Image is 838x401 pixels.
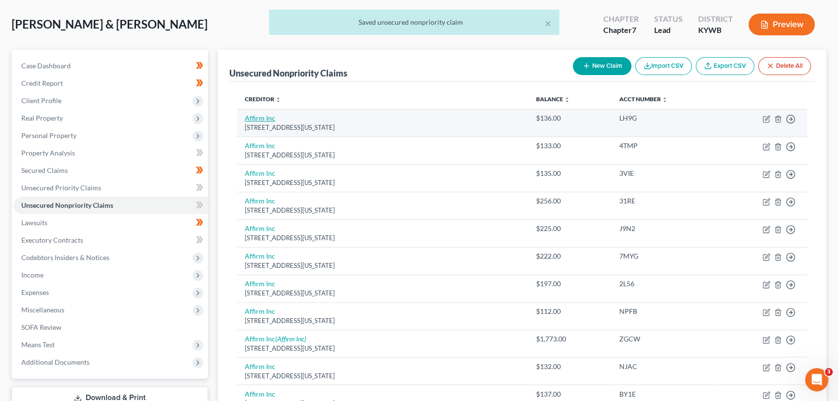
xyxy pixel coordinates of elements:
[21,323,61,331] span: SOFA Review
[245,261,521,270] div: [STREET_ADDRESS][US_STATE]
[536,251,604,261] div: $222.00
[245,289,521,298] div: [STREET_ADDRESS][US_STATE]
[619,279,711,289] div: 2L56
[619,196,711,206] div: 31RE
[696,57,754,75] a: Export CSV
[536,362,604,371] div: $132.00
[21,62,71,70] span: Case Dashboard
[536,169,604,178] div: $135.00
[21,253,109,262] span: Codebtors Insiders & Notices
[14,57,208,75] a: Case Dashboard
[245,371,521,381] div: [STREET_ADDRESS][US_STATE]
[536,279,604,289] div: $197.00
[21,166,68,174] span: Secured Claims
[277,17,552,27] div: Saved unsecured nonpriority claim
[14,197,208,214] a: Unsecured Nonpriority Claims
[536,113,604,123] div: $136.00
[21,79,63,87] span: Credit Report
[245,316,521,325] div: [STREET_ADDRESS][US_STATE]
[619,389,711,399] div: BY1E
[245,390,275,398] a: Affirm Inc
[536,224,604,233] div: $225.00
[21,236,83,244] span: Executory Contracts
[619,362,711,371] div: NJAC
[619,224,711,233] div: J9N2
[21,306,64,314] span: Miscellaneous
[14,144,208,162] a: Property Analysis
[635,57,692,75] button: Import CSV
[21,271,44,279] span: Income
[245,335,306,343] a: Affirm Inc(Affirm Inc)
[245,169,275,177] a: Affirm Inc
[14,231,208,249] a: Executory Contracts
[825,368,833,376] span: 3
[275,335,306,343] i: (Affirm Inc)
[21,340,55,349] span: Means Test
[245,362,275,370] a: Affirm Inc
[619,113,711,123] div: LH9G
[245,151,521,160] div: [STREET_ADDRESS][US_STATE]
[536,141,604,151] div: $133.00
[21,201,113,209] span: Unsecured Nonpriority Claims
[536,196,604,206] div: $256.00
[245,123,521,132] div: [STREET_ADDRESS][US_STATE]
[619,307,711,316] div: NPFB
[619,169,711,178] div: 3VIE
[21,288,49,296] span: Expenses
[564,97,570,103] i: unfold_more
[245,178,521,187] div: [STREET_ADDRESS][US_STATE]
[245,252,275,260] a: Affirm Inc
[619,95,668,103] a: Acct Number unfold_more
[619,141,711,151] div: 4TMP
[573,57,631,75] button: New Claim
[536,389,604,399] div: $137.00
[619,251,711,261] div: 7MYG
[229,67,347,79] div: Unsecured Nonpriority Claims
[275,97,281,103] i: unfold_more
[619,334,711,344] div: ZGCW
[245,206,521,215] div: [STREET_ADDRESS][US_STATE]
[245,307,275,315] a: Affirm Inc
[14,214,208,231] a: Lawsuits
[21,131,76,139] span: Personal Property
[21,184,101,192] span: Unsecured Priority Claims
[245,224,275,232] a: Affirm Inc
[805,368,828,391] iframe: Intercom live chat
[245,141,275,150] a: Affirm Inc
[245,344,521,353] div: [STREET_ADDRESS][US_STATE]
[245,279,275,288] a: Affirm Inc
[536,334,604,344] div: $1,773.00
[662,97,668,103] i: unfold_more
[536,95,570,103] a: Balance unfold_more
[758,57,811,75] button: Delete All
[21,218,47,227] span: Lawsuits
[14,75,208,92] a: Credit Report
[21,358,90,366] span: Additional Documents
[21,149,75,157] span: Property Analysis
[245,197,275,205] a: Affirm Inc
[545,17,552,29] button: ×
[21,114,63,122] span: Real Property
[245,95,281,103] a: Creditor unfold_more
[245,114,275,122] a: Affirm Inc
[14,162,208,179] a: Secured Claims
[245,233,521,243] div: [STREET_ADDRESS][US_STATE]
[14,179,208,197] a: Unsecured Priority Claims
[536,307,604,316] div: $112.00
[14,319,208,336] a: SOFA Review
[21,96,61,105] span: Client Profile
